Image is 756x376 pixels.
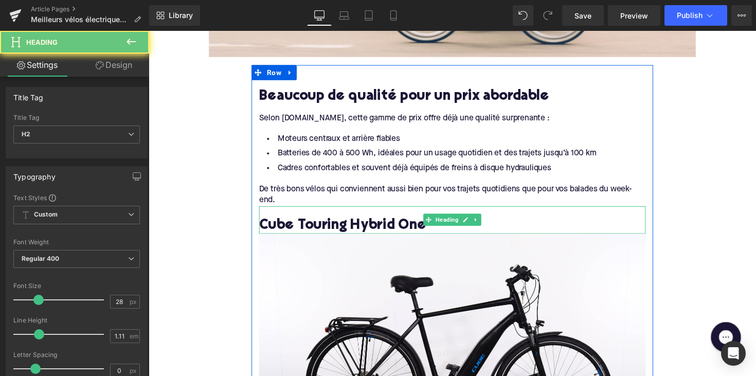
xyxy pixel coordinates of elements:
a: Design [77,53,151,77]
li: Moteurs centraux et arrière fiables [113,103,509,118]
iframe: Gorgias live chat messenger [571,295,612,333]
li: Batteries de 400 à 500 Wh, idéales pour un usage quotidien et des trajets jusqu’à 100 km [113,118,509,133]
li: Cadres confortables et souvent déjà équipés de freins à disque hydrauliques [113,133,509,148]
div: Line Height [13,317,140,324]
div: Selon [DOMAIN_NAME], cette gamme de prix offre déjà une qualité surprenante : [113,84,509,95]
div: De très bons vélos qui conviennent aussi bien pour vos trajets quotidiens que pour vos balades du... [113,156,509,180]
button: More [731,5,752,26]
div: Open Intercom Messenger [721,341,746,366]
span: px [130,367,138,374]
h2: Beaucoup de qualité pour un prix abordable [113,60,509,76]
div: Typography [13,167,56,181]
a: Mobile [381,5,406,26]
div: Title Tag [13,114,140,121]
div: Font Weight [13,239,140,246]
a: Tablet [356,5,381,26]
span: Save [574,10,591,21]
span: Heading [26,38,58,46]
div: Letter Spacing [13,351,140,359]
div: Text Styles [13,193,140,202]
a: Expand / Collapse [330,187,341,200]
a: Laptop [332,5,356,26]
a: New Library [149,5,200,26]
span: Heading [292,187,319,200]
a: Desktop [307,5,332,26]
span: px [130,298,138,305]
span: Row [119,35,138,50]
b: Custom [34,210,58,219]
button: Publish [664,5,727,26]
div: Title Tag [13,87,44,102]
b: H2 [22,130,30,138]
span: em [130,333,138,339]
div: Font Size [13,282,140,290]
span: Publish [677,11,703,20]
a: Preview [608,5,660,26]
button: Redo [537,5,558,26]
a: Article Pages [31,5,149,13]
span: Library [169,11,193,20]
b: Regular 400 [22,255,60,262]
h2: Cube Touring Hybrid One [113,192,509,208]
a: Expand / Collapse [138,35,152,50]
span: Preview [620,10,648,21]
span: Meilleurs vélos électriques à moins de 2000 € [31,15,130,24]
button: Undo [513,5,533,26]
